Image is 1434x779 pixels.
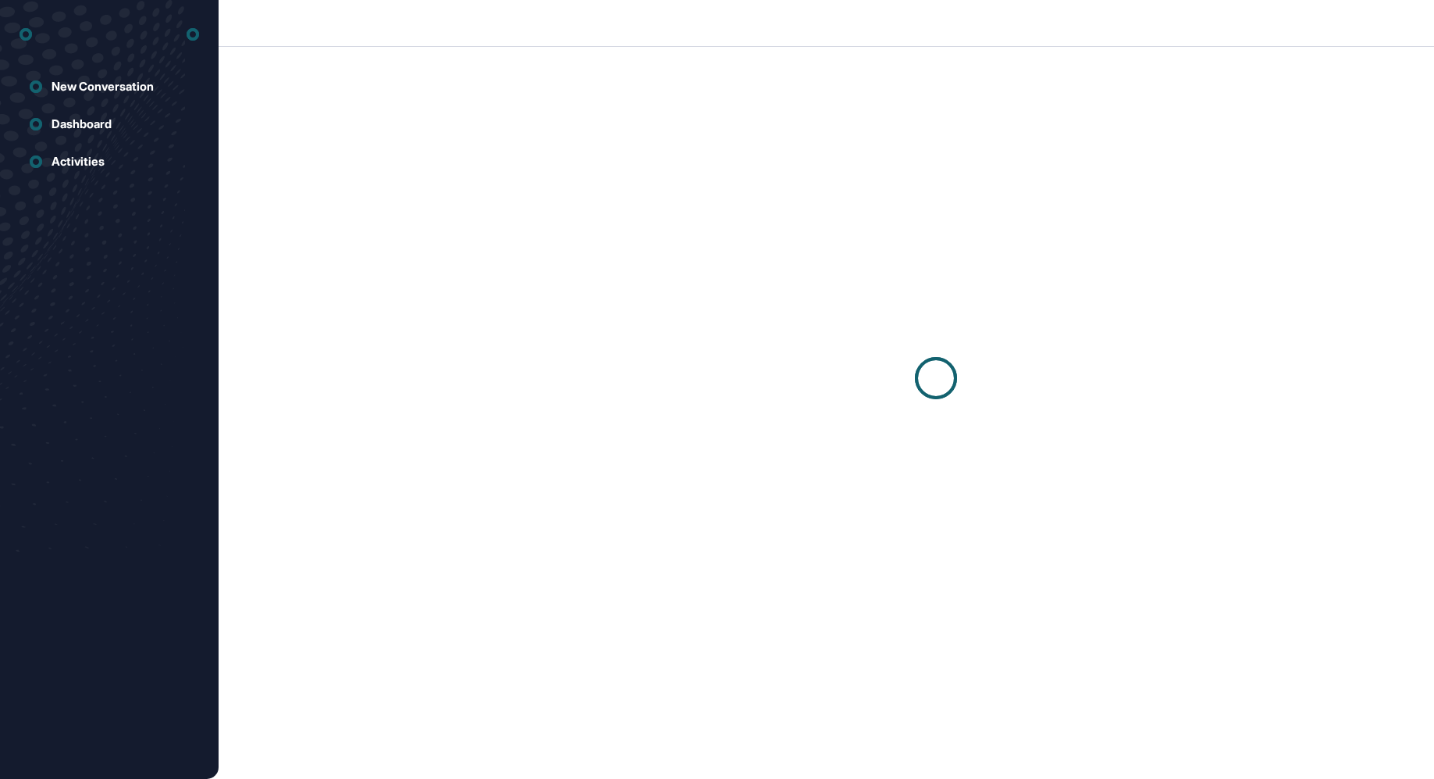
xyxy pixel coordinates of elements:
div: New Conversation [52,80,154,94]
div: entrapeer-logo [20,22,32,47]
a: Activities [20,146,199,177]
a: New Conversation [20,71,199,102]
a: Dashboard [20,109,199,140]
div: Activities [52,155,105,169]
div: Dashboard [52,117,112,131]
